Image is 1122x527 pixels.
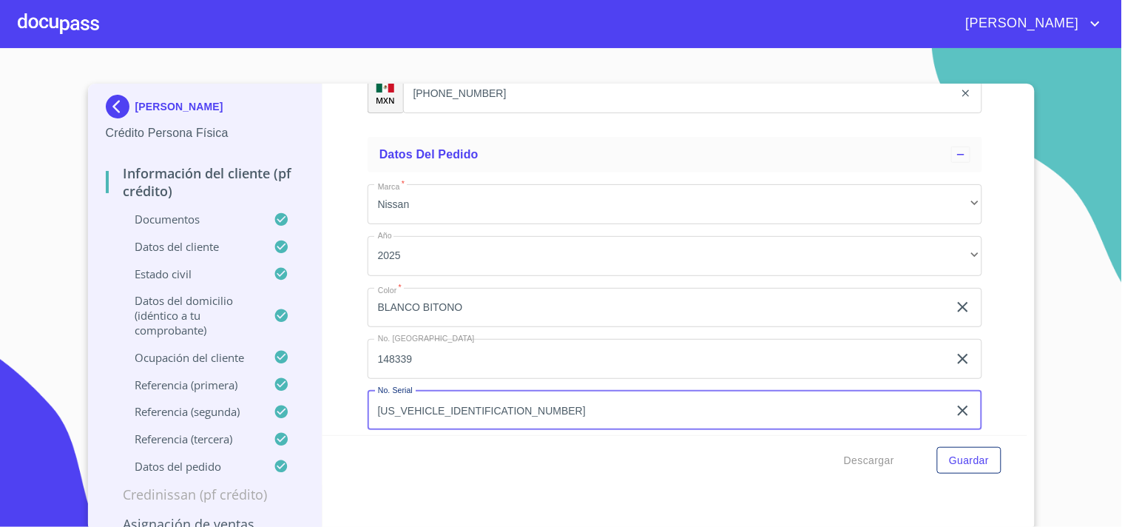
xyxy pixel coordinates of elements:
button: Descargar [838,447,900,474]
p: Información del cliente (PF crédito) [106,164,305,200]
p: Crédito Persona Física [106,124,305,142]
div: Datos del pedido [368,137,982,172]
button: clear input [960,87,972,99]
div: Nissan [368,184,982,224]
p: Credinissan (PF crédito) [106,486,305,503]
p: Referencia (tercera) [106,432,274,446]
button: clear input [954,402,972,420]
span: Datos del pedido [379,148,479,161]
span: Descargar [844,452,894,470]
p: Documentos [106,212,274,226]
div: [PERSON_NAME] [106,95,305,124]
button: account of current user [955,12,1104,36]
p: Datos del pedido [106,459,274,474]
p: Referencia (primera) [106,377,274,392]
p: Estado Civil [106,266,274,281]
p: Datos del domicilio (idéntico a tu comprobante) [106,293,274,338]
span: Guardar [949,452,989,470]
img: R93DlvwvvjP9fbrDwZeCRYBHk45OWMq+AAOlFVsxT89f82nwPLnD58IP7+ANJEaWYhP0Tx8kkA0WlQMPQsAAgwAOmBj20AXj6... [376,82,394,93]
p: Datos del cliente [106,239,274,254]
button: clear input [954,350,972,368]
div: 2025 [368,236,982,276]
p: Ocupación del Cliente [106,350,274,365]
p: Referencia (segunda) [106,404,274,419]
p: MXN [376,95,396,106]
p: [PERSON_NAME] [135,101,223,113]
button: Guardar [937,447,1001,474]
img: Docupass spot blue [106,95,135,118]
button: clear input [954,298,972,316]
span: [PERSON_NAME] [955,12,1086,36]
